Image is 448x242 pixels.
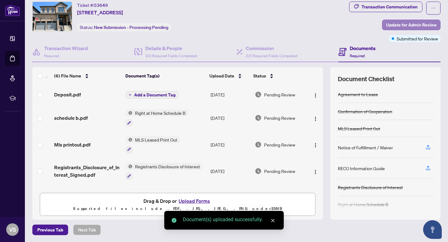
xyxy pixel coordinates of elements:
[77,9,123,16] span: [STREET_ADDRESS]
[54,114,88,122] span: schedule b.pdf
[208,131,252,158] td: [DATE]
[338,91,378,98] div: Agreement to Lease
[382,20,441,30] button: Update for Admin Review
[123,67,207,85] th: Document Tag(s)
[338,184,403,191] div: Registrants Disclosure of Interest
[208,184,252,211] td: [DATE]
[44,44,88,52] h4: Transaction Wizard
[255,141,262,148] img: Document Status
[37,225,63,235] span: Previous Tab
[40,193,315,216] span: Drag & Drop orUpload FormsSupported files include .PDF, .JPG, .JPEG, .PNG under25MB
[73,225,101,235] button: Next Tab
[52,67,123,85] th: (6) File Name
[54,141,91,148] span: Mls printout.pdf
[362,2,418,12] div: Transaction Communication
[310,90,320,100] button: Logo
[431,6,436,10] span: ellipsis
[313,170,318,175] img: Logo
[207,67,251,85] th: Upload Date
[126,91,178,99] button: Add a Document Tag
[126,163,133,170] img: Status Icon
[246,54,297,58] span: 2/2 Required Fields Completed
[338,75,394,83] span: Document Checklist
[145,44,197,52] h4: Details & People
[310,113,320,123] button: Logo
[271,218,275,223] span: close
[386,20,436,30] span: Update for Admin Review
[397,35,438,42] span: Submitted for Review
[208,85,252,105] td: [DATE]
[133,163,203,170] span: Registrants Disclosure of Interest
[54,72,81,79] span: (6) File Name
[255,114,262,121] img: Document Status
[44,54,59,58] span: Required
[313,143,318,148] img: Logo
[126,189,133,196] img: Status Icon
[253,72,266,79] span: Status
[183,216,276,223] div: Document(s) uploaded successfully.
[208,158,252,185] td: [DATE]
[313,116,318,121] img: Logo
[134,93,175,97] span: Add a Document Tag
[338,125,380,132] div: MLS Leased Print Out
[310,166,320,176] button: Logo
[349,2,422,12] button: Transaction Communication
[126,109,188,126] button: Status IconRight at Home Schedule B
[313,93,318,98] img: Logo
[9,225,16,234] span: VS
[246,44,297,52] h4: Commission
[255,91,262,98] img: Document Status
[255,168,262,175] img: Document Status
[264,114,295,121] span: Pending Review
[143,197,212,205] span: Drag & Drop or
[54,164,120,179] span: Registrants_Disclosure_of_Interest_Signed.pdf
[264,141,295,148] span: Pending Review
[33,2,72,31] img: IMG-S12395692_1.jpg
[177,197,212,205] button: Upload Forms
[126,189,192,206] button: Status IconConfirmation of Cooperation
[94,25,168,30] span: New Submission - Processing Pending
[54,91,81,98] span: Deposit.pdf
[172,218,176,223] span: check-circle
[338,144,393,151] div: Notice of Fulfillment / Waiver
[126,163,203,180] button: Status IconRegistrants Disclosure of Interest
[77,2,108,9] div: Ticket #:
[310,140,320,150] button: Logo
[209,72,234,79] span: Upload Date
[350,44,376,52] h4: Documents
[338,108,392,115] div: Confirmation of Cooperation
[44,205,311,212] p: Supported files include .PDF, .JPG, .JPEG, .PNG under 25 MB
[350,54,365,58] span: Required
[264,168,295,175] span: Pending Review
[269,217,276,224] a: Close
[133,109,188,116] span: Right at Home Schedule B
[5,5,20,16] img: logo
[251,67,306,85] th: Status
[133,189,192,196] span: Confirmation of Cooperation
[77,23,171,31] div: Status:
[338,165,385,172] div: RECO Information Guide
[338,201,388,208] div: Right at Home Schedule B
[94,2,108,8] span: 53649
[126,109,133,116] img: Status Icon
[264,91,295,98] span: Pending Review
[126,136,133,143] img: Status Icon
[126,136,180,153] button: Status IconMLS Leased Print Out
[145,54,197,58] span: 3/3 Required Fields Completed
[128,93,132,96] span: plus
[208,105,252,131] td: [DATE]
[133,136,180,143] span: MLS Leased Print Out
[423,220,442,239] button: Open asap
[32,225,68,235] button: Previous Tab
